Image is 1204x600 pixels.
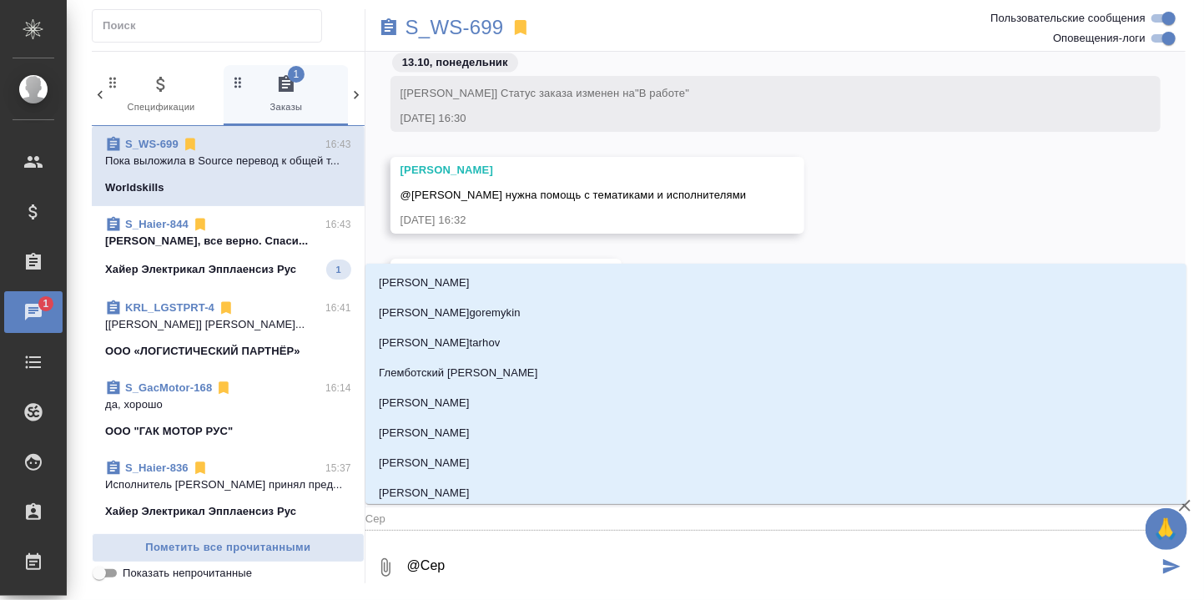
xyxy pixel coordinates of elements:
[105,343,300,360] p: ООО «ЛОГИСТИЧЕСКИЙ ПАРТНЁР»
[379,305,521,321] p: [PERSON_NAME]goremykin
[103,14,321,38] input: Поиск
[1053,30,1146,47] span: Оповещения-логи
[400,189,747,201] span: @[PERSON_NAME] нужна помощь с тематиками и исполнителями
[101,538,355,557] span: Пометить все прочитанными
[125,138,179,150] a: S_WS-699
[92,370,365,450] div: S_GacMotor-16816:14да, хорошоООО "ГАК МОТОР РУС"
[105,74,217,115] span: Спецификации
[218,300,234,316] svg: Отписаться
[379,395,470,411] p: [PERSON_NAME]
[105,316,351,333] p: [[PERSON_NAME]] [PERSON_NAME]...
[92,206,365,290] div: S_Haier-84416:43[PERSON_NAME], все верно. Спаси...Хайер Электрикал Эпплаенсиз Рус1
[406,19,504,36] a: S_WS-699
[105,423,233,440] p: ООО "ГАК МОТОР РУС"
[182,136,199,153] svg: Отписаться
[400,212,747,229] div: [DATE] 16:32
[123,565,252,582] span: Показать непрочитанные
[326,261,351,278] span: 1
[288,66,305,83] span: 1
[325,460,351,476] p: 15:37
[1152,512,1181,547] span: 🙏
[379,275,470,291] p: [PERSON_NAME]
[105,233,351,250] p: [PERSON_NAME], все верно. Спаси...
[325,300,351,316] p: 16:41
[1146,508,1187,550] button: 🙏
[230,74,342,115] span: Заказы
[379,335,500,351] p: [PERSON_NAME]tarhov
[105,503,296,520] p: Хайер Электрикал Эпплаенсиз Рус
[325,136,351,153] p: 16:43
[125,301,214,314] a: KRL_LGSTPRT-4
[400,110,1102,127] div: [DATE] 16:30
[105,74,121,90] svg: Зажми и перетащи, чтобы поменять порядок вкладок
[92,126,365,206] div: S_WS-69916:43Пока выложила в Source перевод к общей т...Worldskills
[92,290,365,370] div: KRL_LGSTPRT-416:41[[PERSON_NAME]] [PERSON_NAME]...ООО «ЛОГИСТИЧЕСКИЙ ПАРТНЁР»
[402,54,508,71] p: 13.10, понедельник
[990,10,1146,27] span: Пользовательские сообщения
[635,87,689,99] span: "В работе"
[92,450,365,530] div: S_Haier-83615:37Исполнитель [PERSON_NAME] принял пред...Хайер Электрикал Эпплаенсиз Рус
[192,216,209,233] svg: Отписаться
[4,291,63,333] a: 1
[125,461,189,474] a: S_Haier-836
[92,533,365,562] button: Пометить все прочитанными
[379,425,470,441] p: [PERSON_NAME]
[105,153,351,169] p: Пока выложила в Source перевод к общей т...
[192,460,209,476] svg: Отписаться
[379,455,470,471] p: [PERSON_NAME]
[125,218,189,230] a: S_Haier-844
[379,365,537,381] p: Глемботский [PERSON_NAME]
[325,216,351,233] p: 16:43
[105,179,164,196] p: Worldskills
[33,295,58,312] span: 1
[125,381,212,394] a: S_GacMotor-168
[400,87,689,99] span: [[PERSON_NAME]] Статус заказа изменен на
[105,396,351,413] p: да, хорошо
[105,261,296,278] p: Хайер Электрикал Эпплаенсиз Рус
[400,162,747,179] div: [PERSON_NAME]
[105,476,351,493] p: Исполнитель [PERSON_NAME] принял пред...
[379,485,470,502] p: [PERSON_NAME]
[325,380,351,396] p: 16:14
